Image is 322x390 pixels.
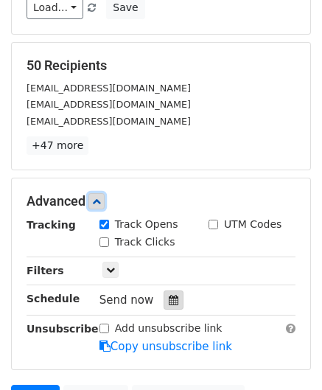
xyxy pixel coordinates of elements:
a: +47 more [27,136,88,155]
strong: Unsubscribe [27,323,99,335]
strong: Filters [27,265,64,276]
small: [EMAIL_ADDRESS][DOMAIN_NAME] [27,83,191,94]
small: [EMAIL_ADDRESS][DOMAIN_NAME] [27,99,191,110]
small: [EMAIL_ADDRESS][DOMAIN_NAME] [27,116,191,127]
span: Send now [99,293,154,307]
label: Track Clicks [115,234,175,250]
label: Track Opens [115,217,178,232]
h5: 50 Recipients [27,58,295,74]
strong: Schedule [27,293,80,304]
iframe: Chat Widget [248,319,322,390]
strong: Tracking [27,219,76,231]
h5: Advanced [27,193,295,209]
label: UTM Codes [224,217,281,232]
a: Copy unsubscribe link [99,340,232,353]
label: Add unsubscribe link [115,321,223,336]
